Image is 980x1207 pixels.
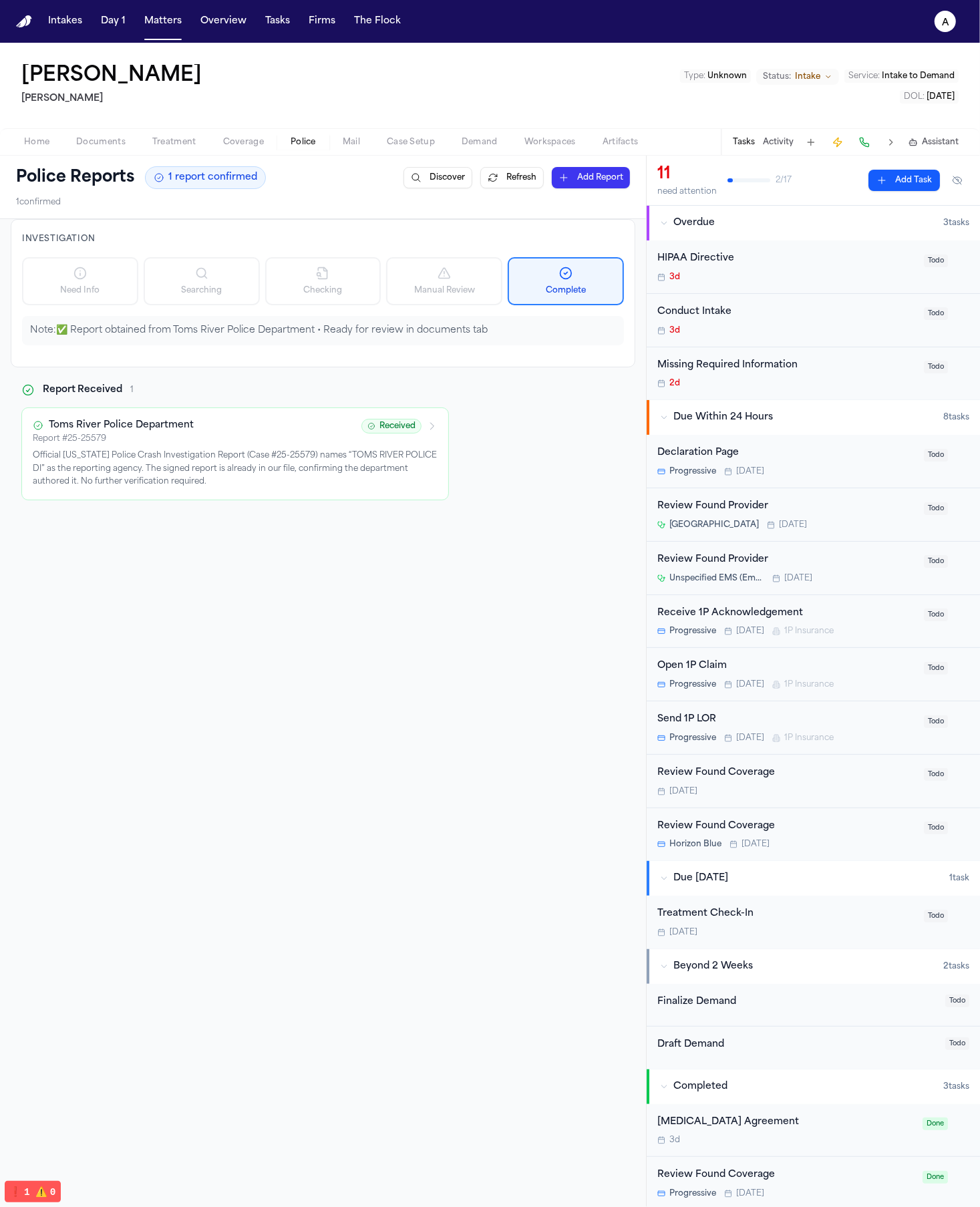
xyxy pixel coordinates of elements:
span: Todo [924,715,948,728]
span: Case Setup [387,137,435,148]
button: Hide completed tasks (⌘⇧H) [945,170,969,191]
span: Artifacts [603,137,639,148]
span: [DATE] [669,927,697,938]
span: 1 [130,385,134,395]
span: Done [923,1171,948,1184]
h2: Report Received [43,383,122,397]
p: Official [US_STATE] Police Crash Investigation Report (Case #25-25579) names “TOMS RIVER POLICE D... [33,450,438,489]
span: 1 task [949,873,969,884]
div: Review Found Provider [657,499,916,514]
span: Progressive [669,1188,716,1199]
div: 11 [657,164,717,185]
span: Unspecified EMS (Emergency Medical Services) in [GEOGRAPHIC_DATA] or [GEOGRAPHIC_DATA], [GEOGRAPH... [669,573,764,584]
span: Overdue [673,216,715,230]
div: Review Found Coverage [657,819,916,834]
span: Intake [795,71,820,82]
button: Discover [403,167,472,188]
div: Treatment Check-In [657,906,916,922]
span: 3 task s [943,218,969,228]
span: Due [DATE] [673,872,728,885]
div: Open task: Missing Required Information [647,347,980,400]
span: Type : [684,72,705,80]
div: Review Found Coverage [657,765,916,781]
span: Need Info [60,285,100,296]
span: 1P Insurance [784,679,834,690]
span: Intake to Demand [882,72,955,80]
span: DOL : [904,93,925,101]
span: Treatment [152,137,196,148]
button: Matters [139,9,187,33]
span: Todo [924,449,948,462]
div: HIPAA Directive [657,251,916,267]
span: 2d [669,378,680,389]
div: Open task: Review Found Provider [647,488,980,542]
span: [DATE] [927,93,955,101]
span: Complete [546,285,586,296]
span: Police [291,137,316,148]
a: Home [16,15,32,28]
span: Investigation [22,235,96,243]
span: 3 task s [943,1081,969,1092]
div: Open task: Finalize Demand [647,984,980,1027]
span: 1 confirmed [16,197,61,208]
span: Assistant [922,137,959,148]
span: [DATE] [736,466,764,477]
button: Checking [265,257,381,305]
div: Declaration Page [657,446,916,461]
span: Workspaces [524,137,576,148]
button: Due Within 24 Hours8tasks [647,400,980,435]
button: Need Info [22,257,138,305]
button: Make a Call [855,133,874,152]
a: Day 1 [96,9,131,33]
button: Tasks [733,137,755,148]
a: Intakes [43,9,88,33]
div: Draft Demand [657,1037,937,1053]
button: Add Report [552,167,630,188]
span: Todo [945,995,969,1007]
div: need attention [657,186,717,197]
div: Open task: HIPAA Directive [647,240,980,294]
div: Open task: Review Found Coverage [647,808,980,861]
div: Conduct Intake [657,305,916,320]
button: Add Task [868,170,940,191]
span: Todo [924,254,948,267]
span: Manual Review [414,285,475,296]
button: Edit Type: Unknown [680,69,751,83]
span: Todo [924,555,948,568]
span: Beyond 2 Weeks [673,960,753,973]
span: Unknown [707,72,747,80]
span: Todo [924,768,948,781]
span: [DATE] [736,626,764,637]
button: Edit Service: Intake to Demand [844,69,959,83]
div: Open task: Review Found Coverage [647,755,980,808]
button: Complete [508,257,624,305]
span: Progressive [669,679,716,690]
span: Due Within 24 Hours [673,411,773,424]
span: Todo [924,822,948,834]
span: Searching [181,285,222,296]
button: Due [DATE]1task [647,861,980,896]
img: Finch Logo [16,15,32,28]
div: Open task: Conduct Intake [647,294,980,347]
div: Open task: Open 1P Claim [647,648,980,701]
button: Overview [195,9,252,33]
button: Overdue3tasks [647,206,980,240]
span: Documents [76,137,126,148]
span: Demand [462,137,498,148]
span: Done [923,1117,948,1130]
a: The Flock [349,9,406,33]
div: Open task: Declaration Page [647,435,980,488]
h1: [PERSON_NAME] [21,64,202,88]
div: Open task: Receive 1P Acknowledgement [647,595,980,649]
div: Toms River Police DepartmentReport #25-25579ReceivedOfficial [US_STATE] Police Crash Investigatio... [21,407,449,500]
span: [DATE] [736,1188,764,1199]
p: Note: ✅ Report obtained from Toms River Police Department • Ready for review in documents tab [30,324,616,337]
span: Todo [924,609,948,621]
span: Progressive [669,626,716,637]
span: Todo [924,662,948,675]
button: Create Immediate Task [828,133,847,152]
h3: Toms River Police Department [49,419,194,432]
span: 2 task s [943,961,969,972]
div: [MEDICAL_DATA] Agreement [657,1115,915,1130]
